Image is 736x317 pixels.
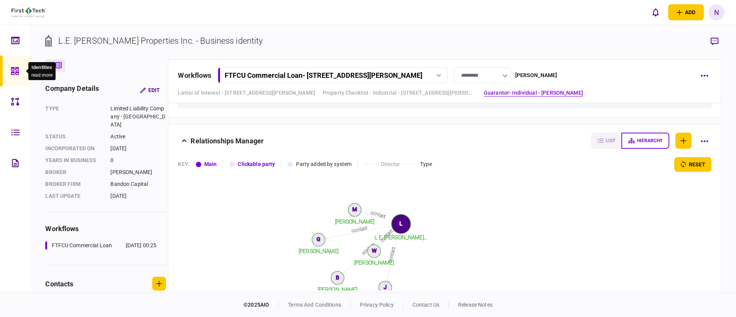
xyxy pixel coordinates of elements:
[11,7,46,17] img: client company logo
[126,241,157,250] div: [DATE] 00:25
[45,133,103,141] div: status
[45,168,103,176] div: Broker
[296,160,352,168] div: Party added by system
[243,301,279,309] div: © 2025 AIO
[52,241,112,250] div: FTFCU Commercial Loan
[110,145,166,153] div: [DATE]
[336,274,339,280] text: B
[45,180,103,188] div: broker firm
[621,133,669,149] button: hierarchy
[191,133,264,149] div: Relationships Manager
[420,160,432,168] div: Type
[238,160,275,168] div: Clickable party
[400,220,403,226] text: L
[45,279,73,289] div: contacts
[45,223,166,234] div: workflows
[31,64,53,71] div: Identities
[591,133,621,149] button: list
[375,234,428,240] tspan: L.E. [PERSON_NAME]...
[458,302,493,308] a: release notes
[370,209,387,219] text: contact
[606,138,615,143] span: list
[178,89,315,97] a: Letter of Interest - [STREET_ADDRESS][PERSON_NAME]
[31,72,53,78] button: read more
[353,206,357,212] text: M
[387,246,396,263] text: contact
[218,67,448,83] button: FTFCU Commercial Loan- [STREET_ADDRESS][PERSON_NAME]
[372,247,377,253] text: W
[360,302,394,308] a: privacy policy
[412,302,439,308] a: contact us
[317,236,320,242] text: G
[225,71,422,79] div: FTFCU Commercial Loan - [STREET_ADDRESS][PERSON_NAME]
[484,89,583,97] a: Guarantor- Individual - [PERSON_NAME]
[45,192,103,200] div: last update
[299,248,338,254] tspan: [PERSON_NAME]
[110,133,166,141] div: Active
[708,4,724,20] button: N
[110,192,166,200] div: [DATE]
[352,225,368,233] text: contact
[637,138,662,143] span: hierarchy
[45,105,103,129] div: Type
[110,168,166,176] div: [PERSON_NAME]
[110,156,166,164] div: 0
[45,241,156,250] a: FTFCU Commercial Loan[DATE] 00:25
[335,218,375,224] tspan: [PERSON_NAME]
[45,145,103,153] div: incorporated on
[134,83,166,97] button: Edit
[674,157,711,172] button: reset
[178,160,190,168] div: KEY :
[45,156,103,164] div: years in business
[110,180,166,188] div: Bandon Capital
[515,71,557,79] div: [PERSON_NAME]
[288,302,341,308] a: terms and conditions
[323,89,476,97] a: Property Checklist - Industrial - [STREET_ADDRESS][PERSON_NAME]
[647,4,664,20] button: open notifications list
[318,286,358,292] tspan: [PERSON_NAME]
[110,105,166,129] div: Limited Liability Company - [GEOGRAPHIC_DATA]
[354,260,394,266] tspan: [PERSON_NAME]
[58,34,263,47] div: L.E. [PERSON_NAME] Properties Inc. - Business identity
[45,83,99,97] div: company details
[668,4,704,20] button: open adding identity options
[384,284,387,290] text: J
[178,70,211,80] div: workflows
[204,160,217,168] div: Main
